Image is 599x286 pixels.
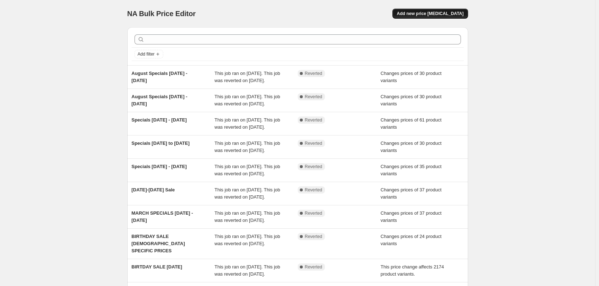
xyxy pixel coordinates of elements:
[381,210,442,223] span: Changes prices of 37 product variants
[138,51,155,57] span: Add filter
[214,210,280,223] span: This job ran on [DATE]. This job was reverted on [DATE].
[132,187,175,192] span: [DATE]-[DATE] Sale
[127,10,196,18] span: NA Bulk Price Editor
[214,234,280,246] span: This job ran on [DATE]. This job was reverted on [DATE].
[305,164,322,170] span: Reverted
[305,94,322,100] span: Reverted
[214,164,280,176] span: This job ran on [DATE]. This job was reverted on [DATE].
[135,50,163,58] button: Add filter
[214,187,280,200] span: This job ran on [DATE]. This job was reverted on [DATE].
[305,140,322,146] span: Reverted
[381,71,442,83] span: Changes prices of 30 product variants
[214,140,280,153] span: This job ran on [DATE]. This job was reverted on [DATE].
[132,140,190,146] span: Specials [DATE] to [DATE]
[305,234,322,239] span: Reverted
[305,264,322,270] span: Reverted
[381,164,442,176] span: Changes prices of 35 product variants
[305,71,322,76] span: Reverted
[214,71,280,83] span: This job ran on [DATE]. This job was reverted on [DATE].
[214,94,280,106] span: This job ran on [DATE]. This job was reverted on [DATE].
[132,117,187,123] span: Specials [DATE] - [DATE]
[305,210,322,216] span: Reverted
[381,187,442,200] span: Changes prices of 37 product variants
[381,94,442,106] span: Changes prices of 30 product variants
[381,140,442,153] span: Changes prices of 30 product variants
[132,164,187,169] span: Specials [DATE] - [DATE]
[392,9,468,19] button: Add new price [MEDICAL_DATA]
[381,234,442,246] span: Changes prices of 24 product variants
[132,234,185,253] span: BIRTHDAY SALE [DEMOGRAPHIC_DATA] SPECIFIC PRICES
[397,11,463,16] span: Add new price [MEDICAL_DATA]
[132,71,188,83] span: August Specials [DATE] - [DATE]
[214,117,280,130] span: This job ran on [DATE]. This job was reverted on [DATE].
[132,264,182,270] span: BIRTDAY SALE [DATE]
[381,264,444,277] span: This price change affects 2174 product variants.
[305,117,322,123] span: Reverted
[214,264,280,277] span: This job ran on [DATE]. This job was reverted on [DATE].
[132,94,188,106] span: August Specials [DATE] - [DATE]
[132,210,193,223] span: MARCH SPECIALS [DATE] - [DATE]
[305,187,322,193] span: Reverted
[381,117,442,130] span: Changes prices of 61 product variants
